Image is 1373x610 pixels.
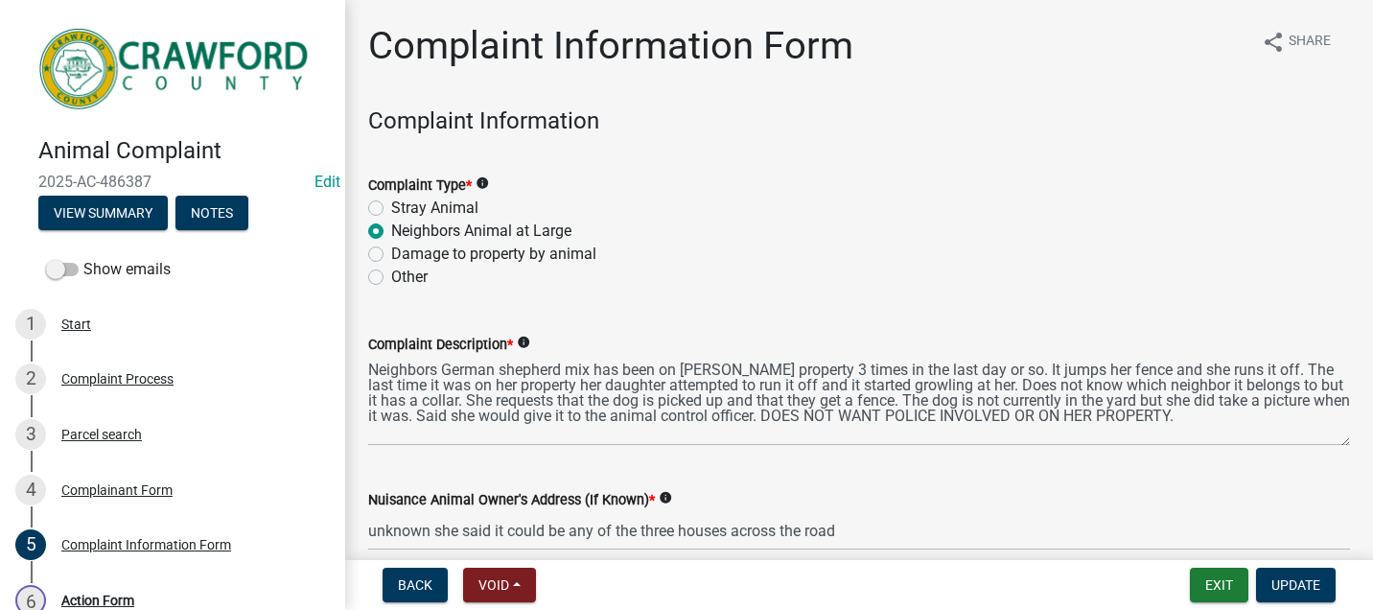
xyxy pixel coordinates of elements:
[463,568,536,602] button: Void
[175,206,248,222] wm-modal-confirm: Notes
[61,538,231,551] div: Complaint Information Form
[391,266,428,289] label: Other
[38,196,168,230] button: View Summary
[314,173,340,191] wm-modal-confirm: Edit Application Number
[1246,23,1346,60] button: shareShare
[61,594,134,607] div: Action Form
[1262,31,1285,54] i: share
[659,491,672,504] i: info
[38,20,314,117] img: Crawford County, Georgia
[368,23,853,69] h1: Complaint Information Form
[38,173,307,191] span: 2025-AC-486387
[398,577,432,593] span: Back
[1256,568,1336,602] button: Update
[391,220,571,243] label: Neighbors Animal at Large
[15,364,46,394] div: 2
[61,317,91,331] div: Start
[476,176,489,190] i: info
[61,483,173,497] div: Complainant Form
[61,372,174,386] div: Complaint Process
[61,428,142,441] div: Parcel search
[175,196,248,230] button: Notes
[383,568,448,602] button: Back
[46,258,171,281] label: Show emails
[1289,31,1331,54] span: Share
[314,173,340,191] a: Edit
[368,107,1350,135] h4: Complaint Information
[391,243,596,266] label: Damage to property by animal
[15,529,46,560] div: 5
[15,419,46,450] div: 3
[391,197,478,220] label: Stray Animal
[15,309,46,340] div: 1
[517,336,530,349] i: info
[368,339,513,352] label: Complaint Description
[368,179,472,193] label: Complaint Type
[38,206,168,222] wm-modal-confirm: Summary
[38,137,330,165] h4: Animal Complaint
[1190,568,1248,602] button: Exit
[368,494,655,507] label: Nuisance Animal Owner's Address (If Known)
[15,475,46,505] div: 4
[478,577,509,593] span: Void
[1271,577,1320,593] span: Update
